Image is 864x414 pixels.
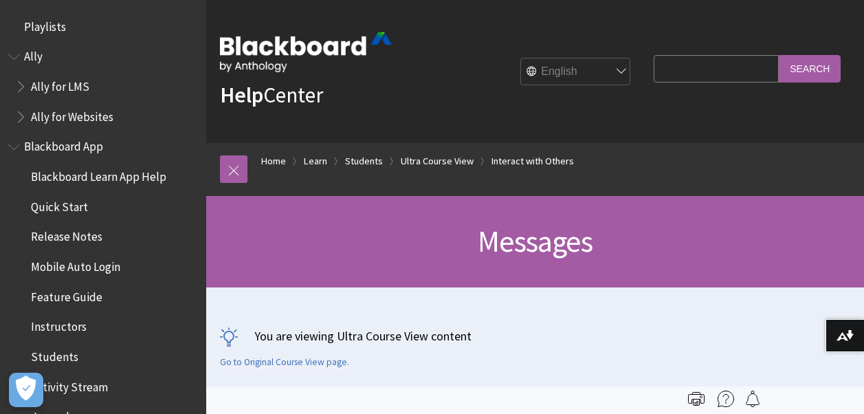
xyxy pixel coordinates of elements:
img: More help [718,391,734,407]
span: Ally for LMS [31,75,89,94]
a: Learn [304,153,327,170]
nav: Book outline for Playlists [8,15,198,39]
span: Ally [24,45,43,64]
span: Mobile Auto Login [31,255,120,274]
a: HelpCenter [220,81,323,109]
span: Messages [478,222,592,260]
span: Instructors [31,316,87,334]
a: Home [261,153,286,170]
select: Site Language Selector [521,58,631,86]
span: Playlists [24,15,66,34]
img: Print [688,391,705,407]
span: Activity Stream [31,375,108,394]
nav: Book outline for Anthology Ally Help [8,45,198,129]
a: Ultra Course View [401,153,474,170]
span: Ally for Websites [31,105,113,124]
input: Search [779,55,841,82]
strong: Help [220,81,263,109]
span: Blackboard App [24,135,103,154]
span: Quick Start [31,195,88,214]
a: Students [345,153,383,170]
button: Open Preferences [9,373,43,407]
span: Feature Guide [31,285,102,304]
span: Release Notes [31,226,102,244]
img: Follow this page [744,391,761,407]
span: Blackboard Learn App Help [31,165,166,184]
span: Students [31,345,78,364]
a: Go to Original Course View page. [220,356,349,369]
a: Interact with Others [491,153,574,170]
img: Blackboard by Anthology [220,32,392,72]
p: You are viewing Ultra Course View content [220,327,850,345]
